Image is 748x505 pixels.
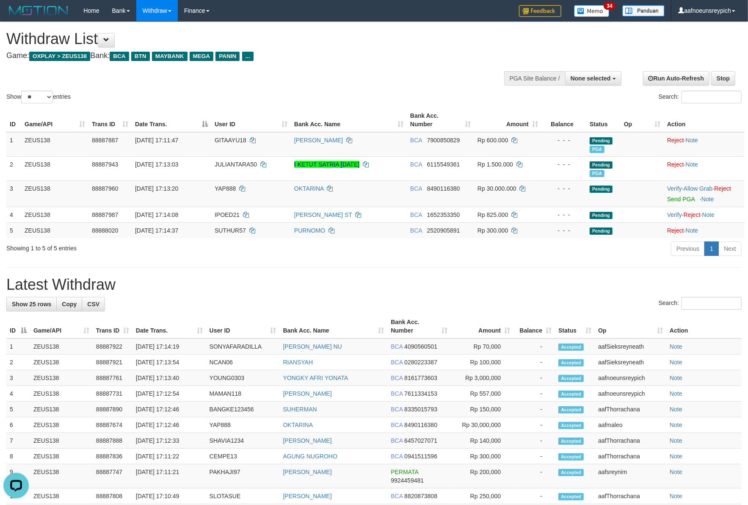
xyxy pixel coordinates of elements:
[6,52,490,60] h4: Game: Bank:
[215,211,240,218] span: IPOED21
[513,417,555,433] td: -
[670,390,682,397] a: Note
[718,241,742,256] a: Next
[6,241,305,252] div: Showing 1 to 5 of 5 entries
[545,136,583,144] div: - - -
[135,137,178,144] span: [DATE] 17:11:47
[714,185,731,192] a: Reject
[513,449,555,464] td: -
[478,185,516,192] span: Rp 30.000.000
[701,196,714,203] a: Note
[684,211,701,218] a: Reject
[478,211,508,218] span: Rp 825.000
[513,433,555,449] td: -
[410,227,422,234] span: BCA
[283,406,317,413] a: SUHERMAN
[132,370,206,386] td: [DATE] 17:13:40
[545,226,583,235] div: - - -
[595,417,666,433] td: aafmaleo
[387,314,451,339] th: Bank Acc. Number: activate to sort column ascending
[30,464,93,488] td: ZEUS138
[664,108,745,132] th: Action
[451,314,513,339] th: Amount: activate to sort column ascending
[29,52,90,61] span: OXPLAY > ZEUS138
[283,437,332,444] a: [PERSON_NAME]
[558,375,584,382] span: Accepted
[664,132,745,157] td: ·
[6,222,21,238] td: 5
[93,370,132,386] td: 88887761
[513,339,555,355] td: -
[6,370,30,386] td: 3
[6,156,21,180] td: 2
[558,344,584,351] span: Accepted
[711,71,735,86] a: Stop
[30,314,93,339] th: Game/API: activate to sort column ascending
[670,469,682,475] a: Note
[622,5,665,17] img: panduan.png
[451,402,513,417] td: Rp 150,000
[294,161,359,168] a: I KETUT SATRIA [DATE]
[283,493,332,499] a: [PERSON_NAME]
[30,449,93,464] td: ZEUS138
[6,417,30,433] td: 6
[451,464,513,488] td: Rp 200,000
[590,170,604,177] span: Marked by aafnoeunsreypich
[6,355,30,370] td: 2
[132,386,206,402] td: [DATE] 17:12:54
[595,355,666,370] td: aafSieksreyneath
[391,359,403,366] span: BCA
[30,370,93,386] td: ZEUS138
[667,227,684,234] a: Reject
[56,297,82,311] a: Copy
[404,375,437,381] span: Copy 8161773603 to clipboard
[135,185,178,192] span: [DATE] 17:13:20
[590,137,613,144] span: Pending
[595,433,666,449] td: aafThorrachana
[667,161,684,168] a: Reject
[206,417,280,433] td: YAP888
[684,185,714,192] span: ·
[670,359,682,366] a: Note
[659,91,742,103] label: Search:
[135,161,178,168] span: [DATE] 17:13:03
[558,469,584,476] span: Accepted
[6,464,30,488] td: 9
[404,390,437,397] span: Copy 7611334153 to clipboard
[132,355,206,370] td: [DATE] 17:13:54
[283,422,313,428] a: OKTARINA
[684,185,712,192] a: Allow Grab
[558,493,584,500] span: Accepted
[87,301,99,308] span: CSV
[206,449,280,464] td: CEMPE13
[667,137,684,144] a: Reject
[132,449,206,464] td: [DATE] 17:11:22
[595,464,666,488] td: aafsreynim
[62,301,77,308] span: Copy
[391,390,403,397] span: BCA
[6,339,30,355] td: 1
[132,339,206,355] td: [DATE] 17:14:19
[704,241,719,256] a: 1
[427,137,460,144] span: Copy 7900850829 to clipboard
[595,386,666,402] td: aafnoeunsreypich
[294,137,343,144] a: [PERSON_NAME]
[3,3,29,29] button: Open LiveChat chat widget
[595,314,666,339] th: Op: activate to sort column ascending
[132,433,206,449] td: [DATE] 17:12:33
[558,359,584,366] span: Accepted
[92,137,118,144] span: 88887887
[132,314,206,339] th: Date Trans.: activate to sort column ascending
[686,227,698,234] a: Note
[283,375,348,381] a: YONGKY AFRI YONATA
[391,375,403,381] span: BCA
[664,156,745,180] td: ·
[558,438,584,445] span: Accepted
[93,464,132,488] td: 88887747
[93,314,132,339] th: Trans ID: activate to sort column ascending
[132,417,206,433] td: [DATE] 17:12:46
[6,433,30,449] td: 7
[451,433,513,449] td: Rp 140,000
[391,469,418,475] span: PERMATA
[206,464,280,488] td: PAKHAJI97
